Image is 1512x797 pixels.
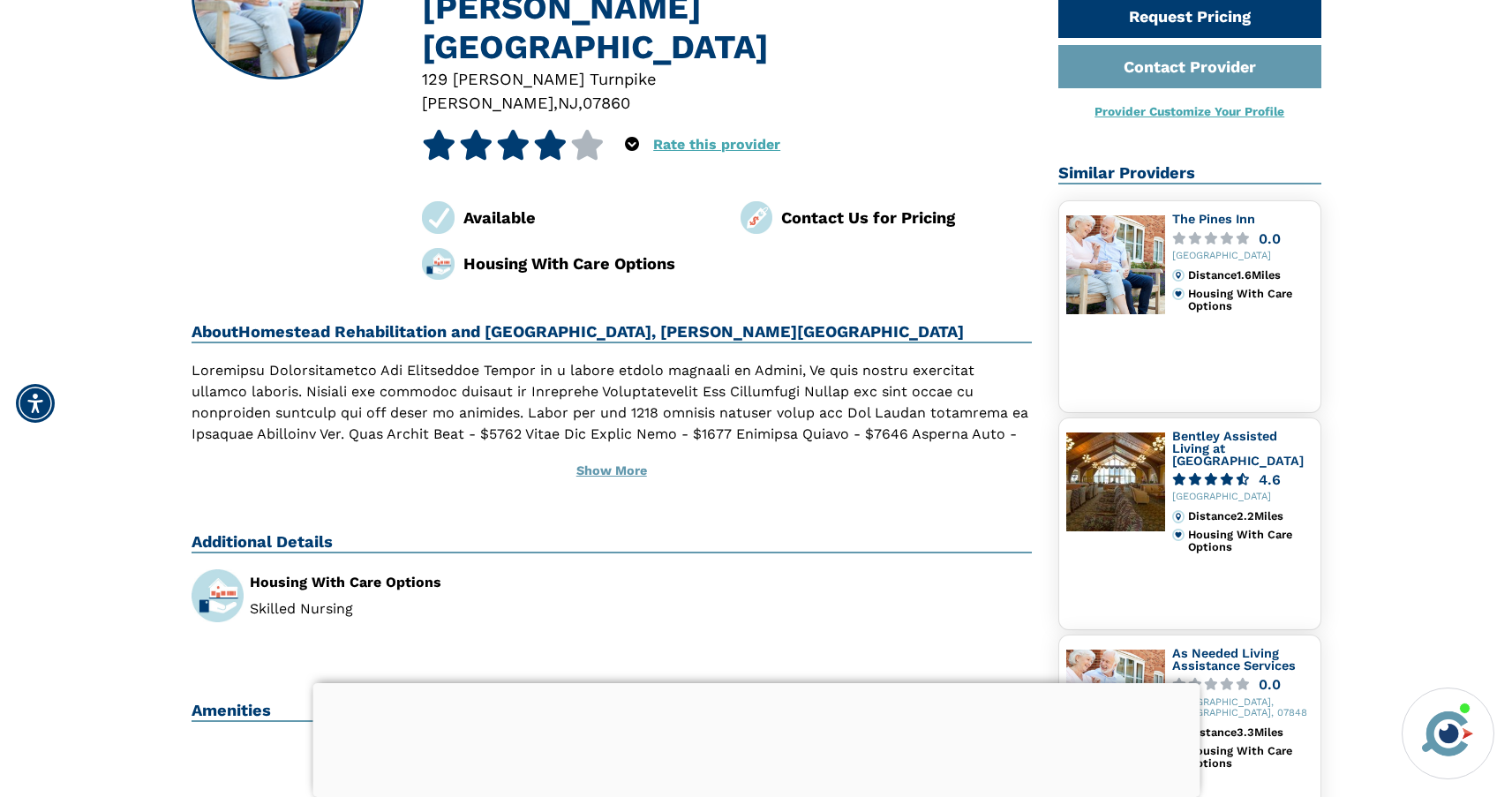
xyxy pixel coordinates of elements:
[1172,212,1255,226] a: The Pines Inn
[583,91,630,115] div: 07860
[422,67,1032,91] div: 129 [PERSON_NAME] Turnpike
[1259,232,1281,245] div: 0.0
[463,252,714,275] div: Housing With Care Options
[1095,104,1284,118] a: Provider Customize Your Profile
[558,94,578,112] span: NJ
[192,360,1033,635] p: Loremipsu Dolorsitametco Adi Elitseddoe Tempor in u labore etdolo magnaali en Admini, Ve quis nos...
[16,384,55,423] div: Accessibility Menu
[192,701,1033,722] h2: Amenities
[1172,697,1313,720] div: [GEOGRAPHIC_DATA], [GEOGRAPHIC_DATA], 07848
[1188,726,1313,739] div: Distance 3.3 Miles
[1058,45,1321,88] a: Contact Provider
[653,136,780,153] a: Rate this provider
[781,206,1032,229] div: Contact Us for Pricing
[1172,251,1313,262] div: [GEOGRAPHIC_DATA]
[625,130,639,160] div: Popover trigger
[1418,703,1478,763] img: avatar
[1058,163,1321,184] h2: Similar Providers
[250,575,598,590] div: Housing With Care Options
[1188,288,1313,313] div: Housing With Care Options
[192,532,1033,553] h2: Additional Details
[192,452,1033,491] button: Show More
[553,94,558,112] span: ,
[192,322,1033,343] h2: About Homestead Rehabilitation and [GEOGRAPHIC_DATA], [PERSON_NAME][GEOGRAPHIC_DATA]
[1188,269,1313,282] div: Distance 1.6 Miles
[1172,232,1313,245] a: 0.0
[422,94,553,112] span: [PERSON_NAME]
[1172,269,1185,282] img: distance.svg
[463,206,714,229] div: Available
[1172,288,1185,300] img: primary.svg
[1162,414,1494,677] iframe: iframe
[1259,678,1281,691] div: 0.0
[1172,678,1313,691] a: 0.0
[1188,745,1313,771] div: Housing With Care Options
[312,683,1200,793] iframe: Advertisement
[250,602,598,616] li: Skilled Nursing
[578,94,583,112] span: ,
